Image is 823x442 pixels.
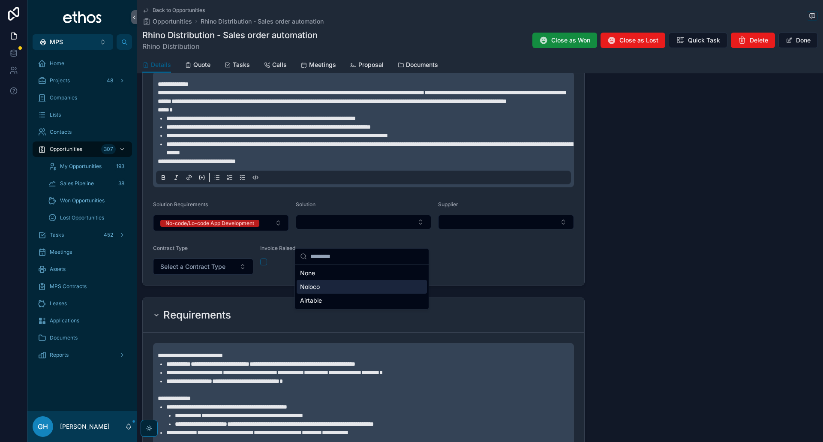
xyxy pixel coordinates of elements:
span: Home [50,60,64,67]
span: Lost Opportunities [60,214,104,221]
h1: Rhino Distribution - Sales order automation [142,29,318,41]
a: Tasks [224,57,250,74]
span: MPS [50,38,63,46]
span: Sales Pipeline [60,180,94,187]
span: Leases [50,300,67,307]
span: Contract Type [153,245,188,251]
span: Invoice Raised [260,245,295,251]
a: Reports [33,347,132,363]
span: Select a Contract Type [160,262,225,271]
button: Done [778,33,818,48]
div: 452 [101,230,116,240]
span: Contacts [50,129,72,135]
h2: Requirements [163,308,231,322]
span: Lists [50,111,61,118]
div: 193 [114,161,127,171]
span: Reports [50,352,69,358]
span: Proposal [358,60,384,69]
span: Opportunities [50,146,82,153]
button: Delete [731,33,775,48]
a: Tasks452 [33,227,132,243]
span: Tasks [50,232,64,238]
button: Select Button [438,215,574,229]
span: Documents [406,60,438,69]
button: Select Button [153,215,289,231]
span: Applications [50,317,79,324]
div: None [297,266,427,280]
a: Applications [33,313,132,328]
button: Select Button [296,215,432,229]
span: Solution Requirements [153,201,208,207]
a: Companies [33,90,132,105]
button: Close as Lost [601,33,665,48]
span: Quick Task [688,36,720,45]
div: No-code/Lo-code App Development [165,220,254,227]
span: Opportunities [153,17,192,26]
span: Meetings [50,249,72,256]
div: 48 [104,75,116,86]
a: Rhino Distribution - Sales order automation [201,17,324,26]
a: Lists [33,107,132,123]
span: Quote [193,60,210,69]
span: Assets [50,266,66,273]
a: Meetings [300,57,336,74]
a: Details [142,57,171,73]
a: Lost Opportunities [43,210,132,226]
p: [PERSON_NAME] [60,422,109,431]
span: Close as Won [551,36,590,45]
div: 38 [116,178,127,189]
a: Documents [397,57,438,74]
span: Documents [50,334,78,341]
span: Close as Lost [619,36,658,45]
a: Calls [264,57,287,74]
button: Close as Won [532,33,597,48]
a: Documents [33,330,132,346]
span: Delete [750,36,768,45]
span: Won Opportunities [60,197,105,204]
a: MPS Contracts [33,279,132,294]
a: Meetings [33,244,132,260]
button: Quick Task [669,33,727,48]
span: Back to Opportunities [153,7,205,14]
a: Leases [33,296,132,311]
a: Back to Opportunities [142,7,205,14]
span: Rhino Distribution [142,41,318,51]
a: Assets [33,262,132,277]
div: scrollable content [27,50,137,374]
span: Meetings [309,60,336,69]
span: My Opportunities [60,163,102,170]
a: Contacts [33,124,132,140]
span: MPS Contracts [50,283,87,290]
a: Projects48 [33,73,132,88]
span: Companies [50,94,77,101]
span: GH [38,421,48,432]
a: Opportunities307 [33,141,132,157]
div: Suggestions [295,265,429,309]
span: Airtable [300,296,322,305]
span: Supplier [438,201,458,207]
span: Calls [272,60,287,69]
a: Sales Pipeline38 [43,176,132,191]
div: 307 [101,144,116,154]
a: Opportunities [142,17,192,26]
span: Projects [50,77,70,84]
span: Details [151,60,171,69]
a: Won Opportunities [43,193,132,208]
span: Noloco [300,283,320,291]
button: Select Button [33,34,113,50]
a: Home [33,56,132,71]
a: My Opportunities193 [43,159,132,174]
a: Proposal [350,57,384,74]
a: Quote [185,57,210,74]
span: Solution [296,201,315,207]
span: Tasks [233,60,250,69]
button: Unselect NO_CODE_LO_CODE_APP_DEVELOPMENT [160,219,259,227]
img: App logo [63,10,102,24]
button: Select Button [153,259,253,275]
